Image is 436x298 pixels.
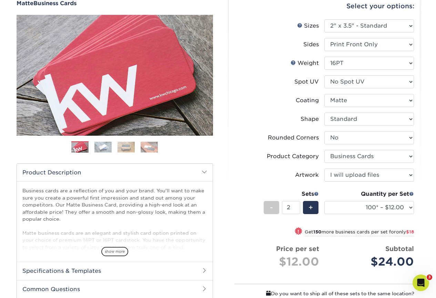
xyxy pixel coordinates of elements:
[2,277,59,296] iframe: Google Customer Reviews
[427,275,432,280] span: 3
[396,229,414,234] span: only
[264,190,319,198] div: Sets
[240,253,319,270] div: $12.00
[94,142,112,152] img: Business Cards 02
[406,229,414,234] span: $18
[295,171,319,179] div: Artwork
[141,142,158,152] img: Business Cards 04
[118,142,135,152] img: Business Cards 03
[17,280,213,298] h2: Common Questions
[234,290,414,297] div: Do you want to ship all of these sets to the same location?
[308,202,313,213] span: +
[267,152,319,161] div: Product Category
[305,229,414,236] small: Get more business cards per set for
[270,202,273,213] span: -
[101,247,128,256] span: show more
[291,59,319,67] div: Weight
[17,262,213,280] h2: Specifications & Templates
[413,275,429,291] iframe: Intercom live chat
[324,190,414,198] div: Quantity per Set
[329,253,414,270] div: $24.00
[303,40,319,49] div: Sides
[294,78,319,86] div: Spot UV
[268,134,319,142] div: Rounded Corners
[296,96,319,105] div: Coating
[385,245,414,252] strong: Subtotal
[22,187,207,286] p: Business cards are a reflection of you and your brand. You'll want to make sure you create a powe...
[297,22,319,30] div: Sizes
[301,115,319,123] div: Shape
[297,228,299,235] span: !
[276,245,319,252] strong: Price per set
[313,229,322,234] strong: 150
[17,164,213,181] h2: Product Description
[71,139,89,156] img: Business Cards 01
